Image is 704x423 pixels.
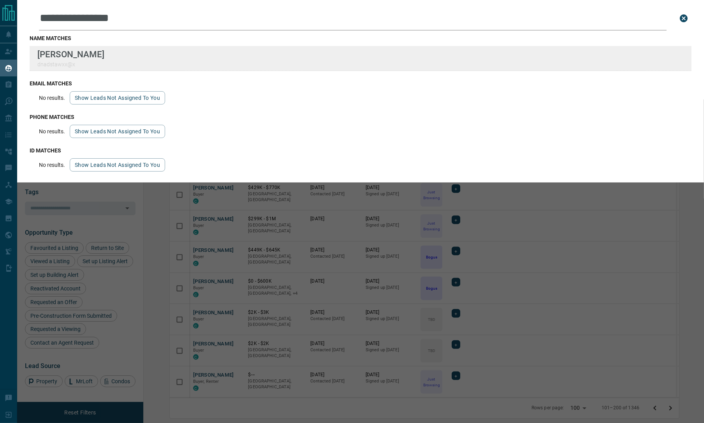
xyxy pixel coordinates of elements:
[37,61,104,67] p: dnadstawxx@x
[70,125,165,138] button: show leads not assigned to you
[39,162,65,168] p: No results.
[676,11,692,26] button: close search bar
[39,95,65,101] p: No results.
[30,80,692,87] h3: email matches
[30,114,692,120] h3: phone matches
[39,128,65,135] p: No results.
[37,49,104,59] p: [PERSON_NAME]
[70,91,165,104] button: show leads not assigned to you
[30,35,692,41] h3: name matches
[30,147,692,154] h3: id matches
[70,158,165,172] button: show leads not assigned to you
